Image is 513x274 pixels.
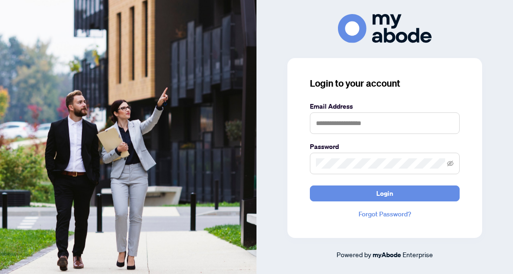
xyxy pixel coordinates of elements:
a: Forgot Password? [310,209,460,219]
button: Login [310,185,460,201]
img: ma-logo [338,14,432,43]
a: myAbode [373,250,401,260]
label: Password [310,141,460,152]
h3: Login to your account [310,77,460,90]
span: Enterprise [403,250,433,259]
label: Email Address [310,101,460,111]
span: Login [376,186,393,201]
span: eye-invisible [447,160,454,167]
span: Powered by [337,250,371,259]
